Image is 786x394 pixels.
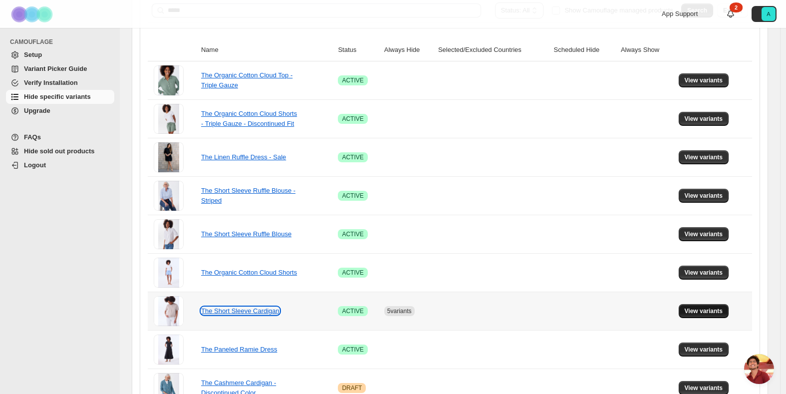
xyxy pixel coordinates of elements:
span: View variants [685,384,723,392]
a: Setup [6,48,114,62]
span: ACTIVE [342,153,363,161]
span: Hide sold out products [24,147,95,155]
span: View variants [685,230,723,238]
a: The Organic Cotton Cloud Shorts [201,269,297,276]
span: View variants [685,269,723,277]
a: Verify Installation [6,76,114,90]
a: Hide specific variants [6,90,114,104]
span: Upgrade [24,107,50,114]
a: Logout [6,158,114,172]
a: The Organic Cotton Cloud Top - Triple Gauze [201,71,292,89]
th: Scheduled Hide [551,39,618,61]
span: ACTIVE [342,230,363,238]
a: The Short Sleeve Cardigan [201,307,279,315]
th: Always Show [618,39,676,61]
span: 5 variants [387,308,412,315]
span: Setup [24,51,42,58]
div: 2 [730,2,743,12]
span: View variants [685,346,723,354]
span: Avatar with initials A [762,7,776,21]
a: Hide sold out products [6,144,114,158]
button: View variants [679,227,729,241]
button: View variants [679,343,729,357]
span: Variant Picker Guide [24,65,87,72]
a: Upgrade [6,104,114,118]
span: CAMOUFLAGE [10,38,115,46]
a: The Linen Ruffle Dress - Sale [201,153,286,161]
span: ACTIVE [342,192,363,200]
span: ACTIVE [342,115,363,123]
button: View variants [679,266,729,280]
button: View variants [679,73,729,87]
span: View variants [685,153,723,161]
span: View variants [685,115,723,123]
button: View variants [679,112,729,126]
th: Name [198,39,335,61]
span: Hide specific variants [24,93,91,100]
a: The Organic Cotton Cloud Shorts - Triple Gauze - Discontinued Fit [201,110,297,127]
span: View variants [685,307,723,315]
a: FAQs [6,130,114,144]
span: ACTIVE [342,307,363,315]
span: Logout [24,161,46,169]
th: Always Hide [381,39,435,61]
span: DRAFT [342,384,362,392]
span: App Support [662,10,698,17]
button: Avatar with initials A [752,6,777,22]
text: A [767,11,771,17]
a: The Short Sleeve Ruffle Blouse - Striped [201,187,295,204]
span: ACTIVE [342,76,363,84]
a: The Paneled Ramie Dress [201,346,277,353]
span: Verify Installation [24,79,78,86]
a: Variant Picker Guide [6,62,114,76]
th: Selected/Excluded Countries [435,39,551,61]
span: FAQs [24,133,41,141]
span: ACTIVE [342,346,363,354]
a: The Short Sleeve Ruffle Blouse [201,230,291,238]
button: View variants [679,189,729,203]
span: View variants [685,76,723,84]
button: View variants [679,304,729,318]
th: Status [335,39,381,61]
button: View variants [679,150,729,164]
img: Camouflage [8,0,58,28]
a: 2 [726,9,736,19]
span: ACTIVE [342,269,363,277]
a: Open chat [744,354,774,384]
span: View variants [685,192,723,200]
